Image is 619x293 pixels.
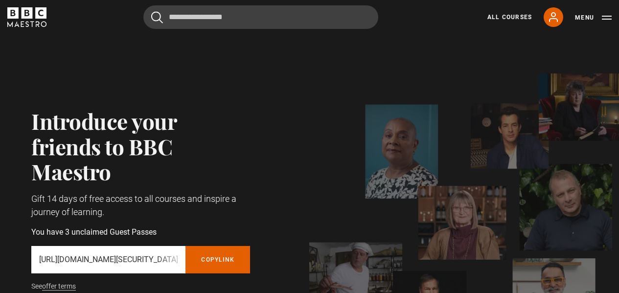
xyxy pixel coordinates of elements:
[31,281,250,292] p: See
[487,13,532,22] a: All Courses
[42,282,76,291] a: offer terms
[575,13,612,23] button: Toggle navigation
[7,7,46,27] svg: BBC Maestro
[31,226,250,238] p: You have 3 unclaimed Guest Passes
[39,254,178,266] p: [URL][DOMAIN_NAME][SECURITY_DATA]
[31,192,250,219] p: Gift 14 days of free access to all courses and inspire a journey of learning.
[185,246,250,273] button: Copylink
[143,5,378,29] input: Search
[151,11,163,24] button: Submit the search query
[31,108,250,184] h2: Introduce your friends to BBC Maestro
